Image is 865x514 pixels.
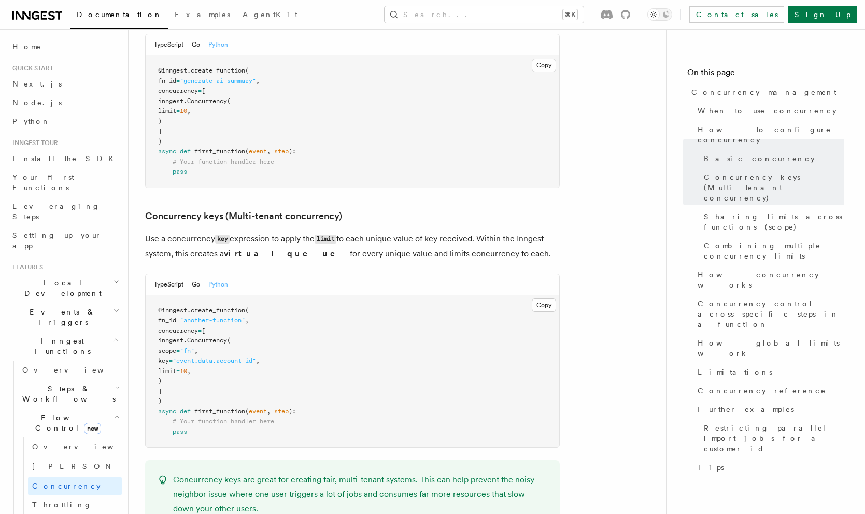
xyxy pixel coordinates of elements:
a: Concurrency control across specific steps in a function [693,294,844,334]
span: 10 [180,107,187,115]
span: Restricting parallel import jobs for a customer id [704,423,844,454]
a: AgentKit [236,3,304,28]
span: key [158,357,169,364]
span: # Your function handler here [173,158,274,165]
button: TypeScript [154,34,183,55]
a: Limitations [693,363,844,381]
span: "fn" [180,347,194,354]
span: = [176,317,180,324]
span: limit [158,367,176,375]
span: ] [158,388,162,395]
span: Tips [698,462,724,473]
code: key [215,235,230,244]
span: Throttling [32,501,92,509]
span: Combining multiple concurrency limits [704,240,844,261]
span: ) [158,138,162,145]
span: concurrency [158,87,198,94]
a: Documentation [70,3,168,29]
span: async [158,148,176,155]
span: How concurrency works [698,269,844,290]
span: , [267,148,271,155]
span: def [180,148,191,155]
span: Flow Control [18,412,114,433]
span: first_function [194,148,245,155]
span: Examples [175,10,230,19]
button: Flow Controlnew [18,408,122,437]
span: Home [12,41,41,52]
span: fn_id [158,77,176,84]
button: Python [208,34,228,55]
a: Contact sales [689,6,784,23]
span: ) [158,377,162,384]
a: Throttling [28,495,122,514]
span: When to use concurrency [698,106,836,116]
a: Concurrency management [687,83,844,102]
span: create_function [191,67,245,74]
span: event [249,408,267,415]
span: Limitations [698,367,772,377]
button: Copy [532,298,556,312]
button: Local Development [8,274,122,303]
span: ( [245,408,249,415]
span: Concurrency [187,337,227,344]
span: Events & Triggers [8,307,113,327]
button: Events & Triggers [8,303,122,332]
span: Features [8,263,43,272]
a: [PERSON_NAME] [28,456,122,477]
a: Overview [18,361,122,379]
span: = [169,357,173,364]
a: Overview [28,437,122,456]
a: Examples [168,3,236,28]
span: Concurrency [32,482,101,490]
a: Your first Functions [8,168,122,197]
a: Concurrency reference [693,381,844,400]
span: scope [158,347,176,354]
span: Install the SDK [12,154,120,163]
span: [ [202,327,205,334]
a: How to configure concurrency [693,120,844,149]
span: new [84,423,101,434]
span: Python [12,117,50,125]
span: limit [158,107,176,115]
span: [PERSON_NAME] [32,462,184,470]
span: event [249,148,267,155]
span: ) [158,118,162,125]
span: Quick start [8,64,53,73]
button: TypeScript [154,274,183,295]
span: = [176,77,180,84]
span: Setting up your app [12,231,102,250]
span: ] [158,127,162,135]
span: ( [227,337,231,344]
span: step [274,408,289,415]
span: = [176,347,180,354]
span: Inngest Functions [8,336,112,356]
span: Inngest tour [8,139,58,147]
span: create_function [191,307,245,314]
span: Concurrency control across specific steps in a function [698,298,844,330]
span: pass [173,428,187,435]
span: def [180,408,191,415]
button: Search...⌘K [385,6,584,23]
a: Further examples [693,400,844,419]
a: When to use concurrency [693,102,844,120]
button: Go [192,34,200,55]
span: , [194,347,198,354]
span: Steps & Workflows [18,383,116,404]
a: Install the SDK [8,149,122,168]
a: Setting up your app [8,226,122,255]
span: Further examples [698,404,794,415]
span: ) [158,397,162,405]
span: How global limits work [698,338,844,359]
button: Go [192,274,200,295]
a: Leveraging Steps [8,197,122,226]
span: inngest. [158,97,187,105]
span: # Your function handler here [173,418,274,425]
span: = [176,107,180,115]
code: limit [315,235,336,244]
span: , [267,408,271,415]
span: ( [245,148,249,155]
a: Tips [693,458,844,477]
span: = [176,367,180,375]
a: Restricting parallel import jobs for a customer id [700,419,844,458]
span: Your first Functions [12,173,74,192]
